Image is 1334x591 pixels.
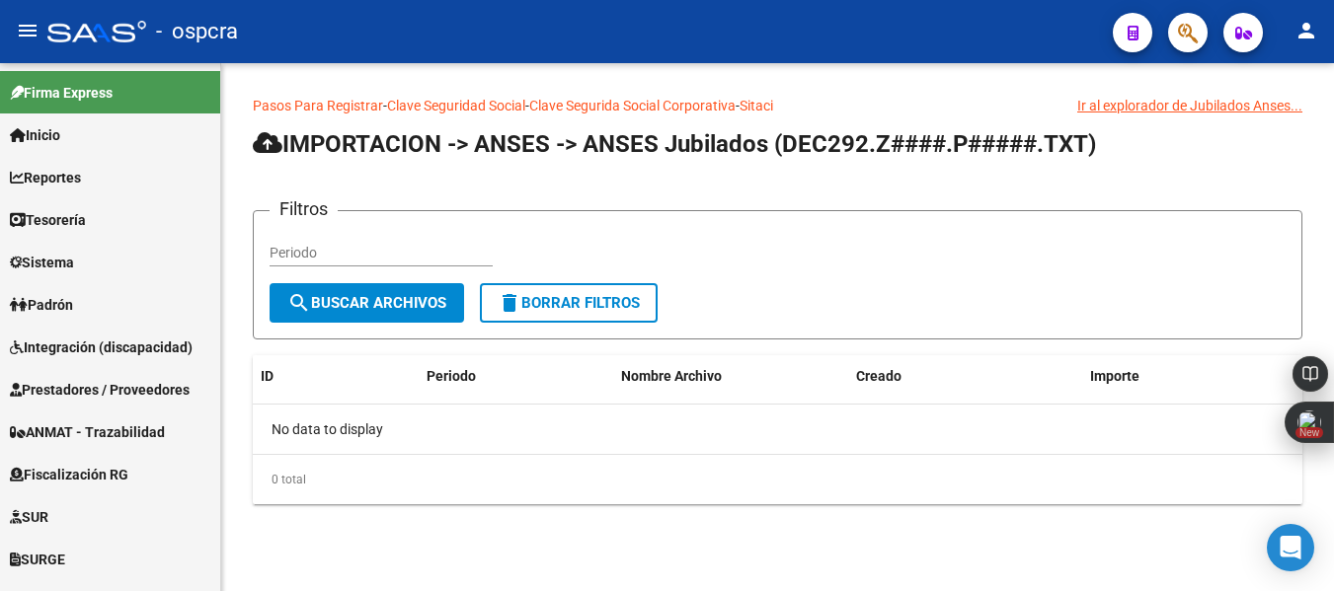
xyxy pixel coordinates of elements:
[1267,524,1314,571] div: Open Intercom Messenger
[10,209,86,231] span: Tesorería
[1295,19,1318,42] mat-icon: person
[253,95,1302,116] p: - - -
[419,355,614,398] datatable-header-cell: Periodo
[253,130,1096,158] span: IMPORTACION -> ANSES -> ANSES Jubilados (DEC292.Z####.P#####.TXT)
[498,291,521,315] mat-icon: delete
[427,368,476,384] span: Periodo
[287,294,446,312] span: Buscar Archivos
[156,10,238,53] span: - ospcra
[387,98,525,113] a: Clave Seguridad Social
[16,19,39,42] mat-icon: menu
[10,167,81,188] span: Reportes
[621,368,722,384] span: Nombre Archivo
[287,291,311,315] mat-icon: search
[1082,355,1317,398] datatable-header-cell: Importe
[270,283,464,323] button: Buscar Archivos
[613,355,848,398] datatable-header-cell: Nombre Archivo
[848,355,1083,398] datatable-header-cell: Creado
[261,368,274,384] span: ID
[10,294,73,316] span: Padrón
[253,98,383,113] a: Pasos Para Registrar
[10,379,190,401] span: Prestadores / Proveedores
[10,252,74,273] span: Sistema
[10,549,65,570] span: SURGE
[529,98,736,113] a: Clave Segurida Social Corporativa
[253,405,1317,454] div: No data to display
[10,464,128,485] span: Fiscalización RG
[10,421,165,443] span: ANMAT - Trazabilidad
[740,98,773,113] a: Sitaci
[1090,368,1139,384] span: Importe
[10,124,60,146] span: Inicio
[480,283,658,323] button: Borrar Filtros
[498,294,640,312] span: Borrar Filtros
[856,368,902,384] span: Creado
[10,506,48,528] span: SUR
[253,355,419,398] datatable-header-cell: ID
[1077,95,1302,116] div: Ir al explorador de Jubilados Anses...
[10,82,113,104] span: Firma Express
[10,336,193,358] span: Integración (discapacidad)
[270,195,338,223] h3: Filtros
[253,455,1302,504] div: 0 total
